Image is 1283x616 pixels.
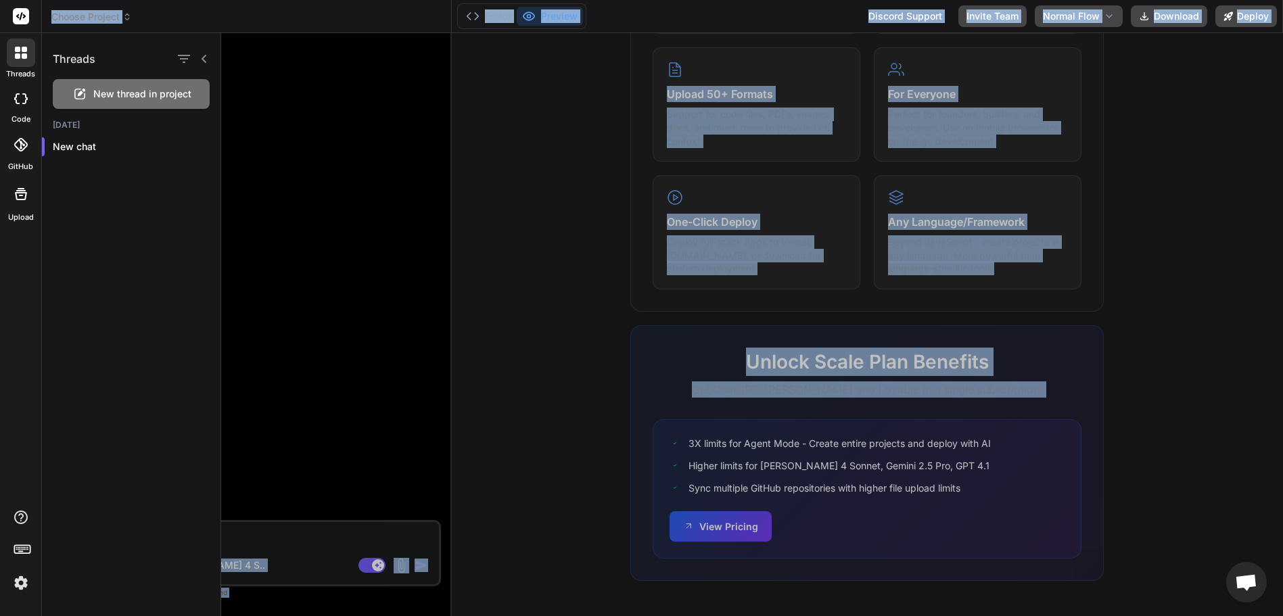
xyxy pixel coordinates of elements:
[6,68,35,80] label: threads
[42,120,220,131] h2: [DATE]
[1131,5,1207,27] button: Download
[1215,5,1277,27] button: Deploy
[1226,562,1267,602] div: Open chat
[11,114,30,125] label: code
[461,7,517,26] button: Editor
[1043,9,1100,23] span: Normal Flow
[517,7,583,26] button: Preview
[958,5,1027,27] button: Invite Team
[8,212,34,223] label: Upload
[53,140,220,153] p: New chat
[51,10,132,24] span: Choose Project
[53,51,95,67] h1: Threads
[93,87,191,101] span: New thread in project
[860,5,950,27] div: Discord Support
[8,161,33,172] label: GitHub
[1035,5,1123,27] button: Normal Flow
[9,571,32,594] img: settings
